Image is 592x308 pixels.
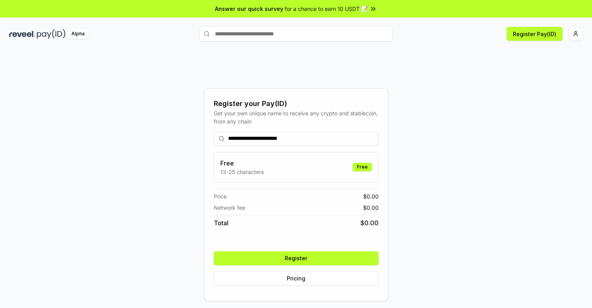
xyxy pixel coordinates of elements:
[67,29,89,39] div: Alpha
[214,204,245,212] span: Network fee
[215,5,283,13] span: Answer our quick survey
[285,5,368,13] span: for a chance to earn 10 USDT 📝
[214,271,379,285] button: Pricing
[360,218,379,228] span: $ 0.00
[37,29,66,39] img: pay_id
[353,163,372,171] div: Free
[9,29,35,39] img: reveel_dark
[214,218,228,228] span: Total
[220,168,264,176] p: 13-25 characters
[363,204,379,212] span: $ 0.00
[507,27,563,41] button: Register Pay(ID)
[214,251,379,265] button: Register
[214,109,379,125] div: Get your own unique name to receive any crypto and stablecoin, from any chain
[214,98,379,109] div: Register your Pay(ID)
[363,192,379,200] span: $ 0.00
[220,158,264,168] h3: Free
[214,192,227,200] span: Price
